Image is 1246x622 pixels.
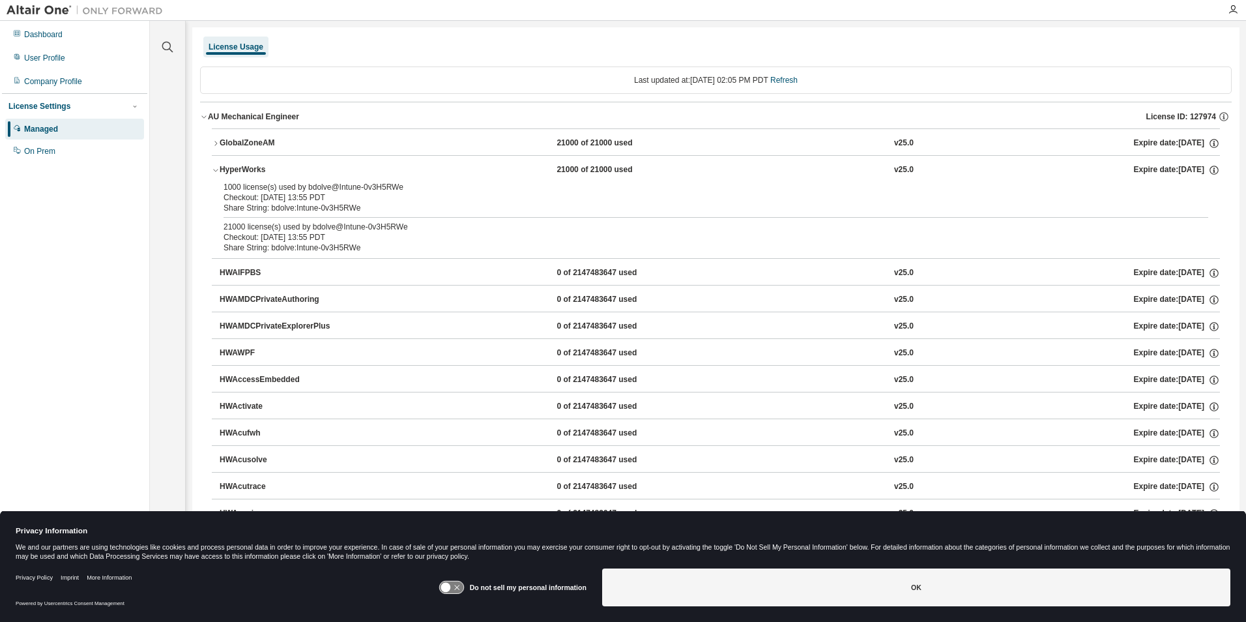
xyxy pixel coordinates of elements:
div: HWActivate [220,401,337,413]
div: 21000 license(s) used by bdolve@Intune-0v3H5RWe [224,222,1177,232]
div: HWAcutrace [220,481,337,493]
div: 0 of 2147483647 used [557,321,674,333]
div: 0 of 2147483647 used [557,428,674,439]
div: v25.0 [894,138,914,149]
div: 1000 license(s) used by bdolve@Intune-0v3H5RWe [224,182,1177,192]
button: HWAIFPBS0 of 2147483647 usedv25.0Expire date:[DATE] [220,259,1220,288]
div: 0 of 2147483647 used [557,401,674,413]
div: HWAWPF [220,348,337,359]
div: v25.0 [894,348,914,359]
div: Expire date: [DATE] [1133,321,1219,333]
div: Expire date: [DATE] [1133,401,1219,413]
div: Expire date: [DATE] [1133,164,1219,176]
div: v25.0 [894,321,914,333]
button: HWAcufwh0 of 2147483647 usedv25.0Expire date:[DATE] [220,419,1220,448]
button: HWAMDCPrivateAuthoring0 of 2147483647 usedv25.0Expire date:[DATE] [220,286,1220,314]
div: HWAcufwh [220,428,337,439]
button: HyperWorks21000 of 21000 usedv25.0Expire date:[DATE] [212,156,1220,185]
div: License Settings [8,101,70,111]
button: GlobalZoneAM21000 of 21000 usedv25.0Expire date:[DATE] [212,129,1220,158]
div: HyperWorks [220,164,337,176]
button: HWAcusolve0 of 2147483647 usedv25.0Expire date:[DATE] [220,446,1220,475]
div: Company Profile [24,76,82,87]
div: 0 of 2147483647 used [557,348,674,359]
button: HWAccessEmbedded0 of 2147483647 usedv25.0Expire date:[DATE] [220,366,1220,394]
div: Dashboard [24,29,63,40]
div: Expire date: [DATE] [1133,454,1219,466]
div: Expire date: [DATE] [1133,508,1219,520]
div: v25.0 [894,267,914,279]
div: HWAMDCPrivateExplorerPlus [220,321,337,333]
div: License Usage [209,42,263,52]
span: License ID: 127974 [1146,111,1216,122]
div: v25.0 [894,401,914,413]
button: HWAcutrace0 of 2147483647 usedv25.0Expire date:[DATE] [220,473,1220,501]
div: Managed [24,124,58,134]
div: HWAMDCPrivateAuthoring [220,294,337,306]
div: 0 of 2147483647 used [557,294,674,306]
div: GlobalZoneAM [220,138,337,149]
div: Share String: bdolve:Intune-0v3H5RWe [224,243,1177,253]
div: 0 of 2147483647 used [557,374,674,386]
div: Expire date: [DATE] [1133,294,1219,306]
button: HWAMDCPrivateExplorerPlus0 of 2147483647 usedv25.0Expire date:[DATE] [220,312,1220,341]
div: 0 of 2147483647 used [557,508,674,520]
div: Expire date: [DATE] [1133,481,1219,493]
div: v25.0 [894,374,914,386]
div: 21000 of 21000 used [557,138,674,149]
a: Refresh [770,76,798,85]
button: HWActivate0 of 2147483647 usedv25.0Expire date:[DATE] [220,392,1220,421]
div: HWAcusolve [220,454,337,466]
div: Expire date: [DATE] [1133,348,1219,359]
div: HWAIFPBS [220,267,337,279]
div: Expire date: [DATE] [1133,267,1219,279]
div: 21000 of 21000 used [557,164,674,176]
div: AU Mechanical Engineer [208,111,299,122]
div: Expire date: [DATE] [1133,374,1219,386]
div: v25.0 [894,481,914,493]
div: On Prem [24,146,55,156]
div: Checkout: [DATE] 13:55 PDT [224,192,1177,203]
div: v25.0 [894,428,914,439]
div: v25.0 [894,294,914,306]
div: Checkout: [DATE] 13:55 PDT [224,232,1177,243]
div: HWAcuview [220,508,337,520]
div: Last updated at: [DATE] 02:05 PM PDT [200,67,1232,94]
img: Altair One [7,4,169,17]
div: Share String: bdolve:Intune-0v3H5RWe [224,203,1177,213]
div: 0 of 2147483647 used [557,267,674,279]
div: HWAccessEmbedded [220,374,337,386]
button: HWAWPF0 of 2147483647 usedv25.0Expire date:[DATE] [220,339,1220,368]
div: User Profile [24,53,65,63]
div: v25.0 [894,164,914,176]
div: v25.0 [894,454,914,466]
button: HWAcuview0 of 2147483647 usedv25.0Expire date:[DATE] [220,499,1220,528]
button: AU Mechanical EngineerLicense ID: 127974 [200,102,1232,131]
div: 0 of 2147483647 used [557,481,674,493]
div: Expire date: [DATE] [1133,138,1219,149]
div: 0 of 2147483647 used [557,454,674,466]
div: v25.0 [894,508,914,520]
div: Expire date: [DATE] [1133,428,1219,439]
